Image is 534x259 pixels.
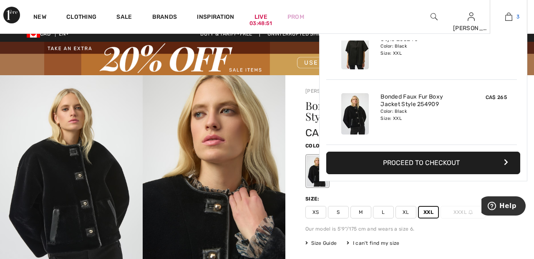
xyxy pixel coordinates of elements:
[373,206,394,218] span: L
[328,206,349,218] span: S
[305,206,326,218] span: XS
[305,195,321,203] div: Size:
[341,28,369,69] img: Buttoned High Neck Cape Style 253240
[490,12,527,22] a: 3
[116,13,132,22] a: Sale
[287,13,304,21] a: Prom
[33,13,46,22] a: New
[380,93,463,108] a: Bonded Faux Fur Boxy Jacket Style 254909
[305,127,346,139] span: CA$ 265
[305,225,514,233] div: Our model is 5'9"/175 cm and wears a size 6.
[431,12,438,22] img: search the website
[305,143,325,149] span: Color:
[326,152,520,174] button: Proceed to Checkout
[305,100,479,122] h1: Bonded Faux Fur Boxy Jacket Style 254909
[468,12,475,22] img: My Info
[380,108,463,122] div: Color: Black Size: XXL
[307,155,328,187] div: Black
[152,13,177,22] a: Brands
[27,31,40,38] img: Canadian Dollar
[350,206,371,218] span: M
[441,206,486,218] span: XXXL
[66,13,96,22] a: Clothing
[453,24,490,33] div: [PERSON_NAME]
[3,7,20,23] img: 1ère Avenue
[516,13,519,20] span: 3
[481,196,526,217] iframe: Opens a widget where you can find more information
[380,43,463,56] div: Color: Black Size: XXL
[347,239,399,247] div: I can't find my size
[249,20,272,28] div: 03:48:51
[305,88,347,94] a: [PERSON_NAME]
[418,206,439,218] span: XXL
[468,13,475,20] a: Sign In
[469,210,473,214] img: ring-m.svg
[395,206,416,218] span: XL
[197,13,234,22] span: Inspiration
[505,12,512,22] img: My Bag
[27,31,54,37] span: CAD
[341,93,369,135] img: Bonded Faux Fur Boxy Jacket Style 254909
[305,239,337,247] span: Size Guide
[254,13,267,21] a: Live03:48:51
[59,31,69,37] span: EN
[486,94,507,100] span: CA$ 265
